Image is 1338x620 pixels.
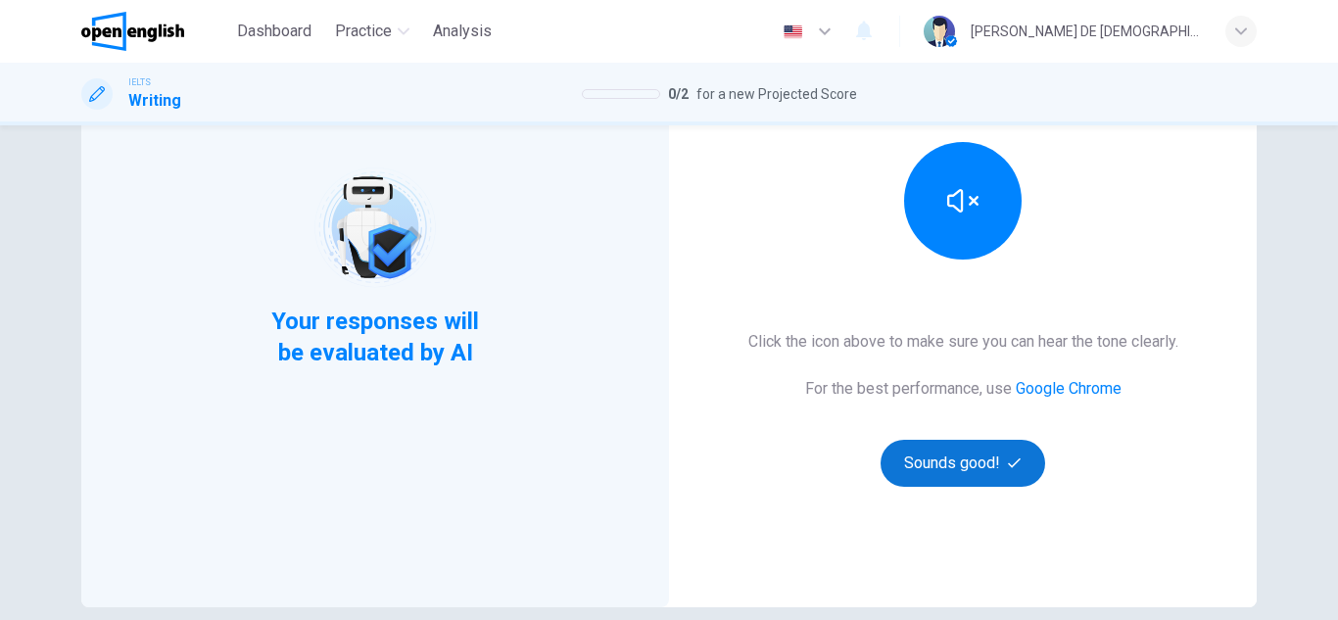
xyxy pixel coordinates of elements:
h6: For the best performance, use [805,377,1122,401]
h1: Writing [128,89,181,113]
button: Sounds good! [881,440,1045,487]
a: OpenEnglish logo [81,12,229,51]
button: Practice [327,14,417,49]
span: Dashboard [237,20,311,43]
span: 0 / 2 [668,82,689,106]
h6: Click the icon above to make sure you can hear the tone clearly. [748,330,1178,354]
img: robot icon [312,166,437,290]
span: Analysis [433,20,492,43]
a: Google Chrome [1016,379,1122,398]
span: Your responses will be evaluated by AI [257,306,495,368]
button: Analysis [425,14,500,49]
span: IELTS [128,75,151,89]
button: Dashboard [229,14,319,49]
span: Practice [335,20,392,43]
img: en [781,24,805,39]
img: Profile picture [924,16,955,47]
div: [PERSON_NAME] DE [DEMOGRAPHIC_DATA][PERSON_NAME] [971,20,1202,43]
img: OpenEnglish logo [81,12,184,51]
span: for a new Projected Score [696,82,857,106]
